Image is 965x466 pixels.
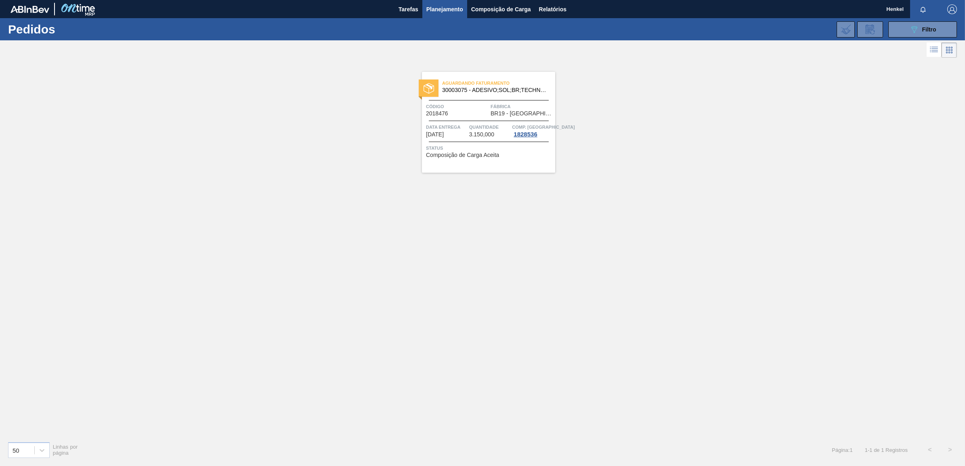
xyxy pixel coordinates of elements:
span: Filtro [922,26,936,33]
a: statusAguardando Faturamento30003075 - ADESIVO;SOL;BR;TECHNOMELT SUPRA HT 35125Código2018476Fábri... [410,72,555,173]
span: Status [426,144,553,152]
span: BR19 - Nova Rio [491,111,553,117]
div: Visão em Cards [942,42,957,58]
button: > [940,440,960,460]
span: Página : 1 [832,447,852,453]
span: Tarefas [399,4,418,14]
span: Fábrica [491,102,553,111]
span: Planejamento [426,4,463,14]
button: < [920,440,940,460]
img: Logout [947,4,957,14]
button: Filtro [888,21,957,38]
span: 30003075 - ADESIVO;SOL;BR;TECHNOMELT SUPRA HT 35125 [442,87,549,93]
span: Composição de Carga Aceita [426,152,499,158]
span: Relatórios [539,4,566,14]
div: Importar Negociações dos Pedidos [837,21,855,38]
span: Data entrega [426,123,467,131]
span: Código [426,102,489,111]
div: 1828536 [512,131,539,138]
img: status [424,83,434,94]
span: 2018476 [426,111,448,117]
h1: Pedidos [8,25,133,34]
span: Comp. Carga [512,123,575,131]
div: Solicitação de Revisão de Pedidos [857,21,883,38]
span: Linhas por página [53,444,78,456]
span: 1 - 1 de 1 Registros [865,447,908,453]
a: Comp. [GEOGRAPHIC_DATA]1828536 [512,123,553,138]
div: Visão em Lista [927,42,942,58]
span: 23/09/2025 [426,132,444,138]
span: 3.150,000 [469,132,494,138]
span: Aguardando Faturamento [442,79,555,87]
button: Notificações [910,4,936,15]
span: Composição de Carga [471,4,531,14]
span: Quantidade [469,123,510,131]
img: TNhmsLtSVTkK8tSr43FrP2fwEKptu5GPRR3wAAAABJRU5ErkJggg== [10,6,49,13]
div: 50 [13,447,19,453]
